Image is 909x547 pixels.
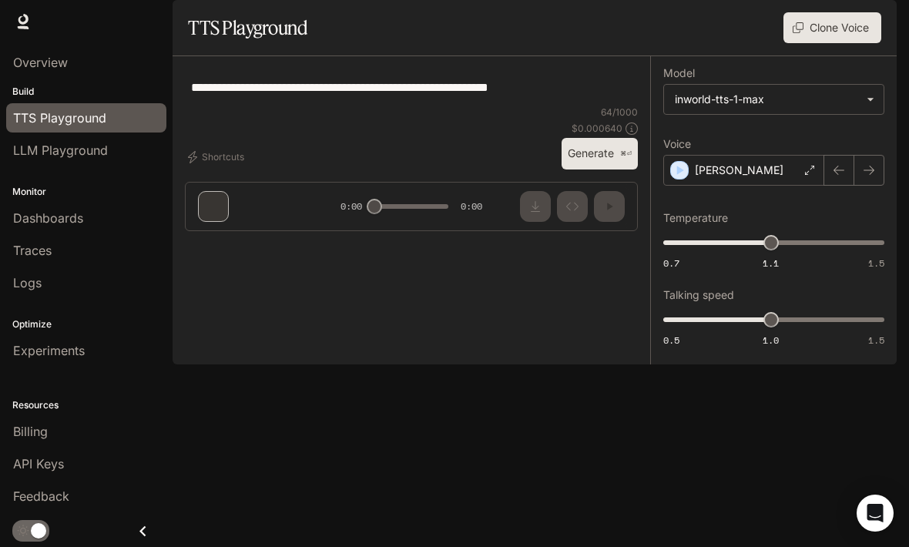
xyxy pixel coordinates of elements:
[664,85,884,114] div: inworld-tts-1-max
[783,12,881,43] button: Clone Voice
[663,257,679,270] span: 0.7
[663,290,734,300] p: Talking speed
[868,334,884,347] span: 1.5
[188,12,307,43] h1: TTS Playground
[763,334,779,347] span: 1.0
[185,145,250,169] button: Shortcuts
[763,257,779,270] span: 1.1
[663,139,691,149] p: Voice
[857,495,894,532] div: Open Intercom Messenger
[663,68,695,79] p: Model
[572,122,622,135] p: $ 0.000640
[675,92,859,107] div: inworld-tts-1-max
[601,106,638,119] p: 64 / 1000
[663,213,728,223] p: Temperature
[695,163,783,178] p: [PERSON_NAME]
[868,257,884,270] span: 1.5
[562,138,638,169] button: Generate⌘⏎
[663,334,679,347] span: 0.5
[620,149,632,159] p: ⌘⏎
